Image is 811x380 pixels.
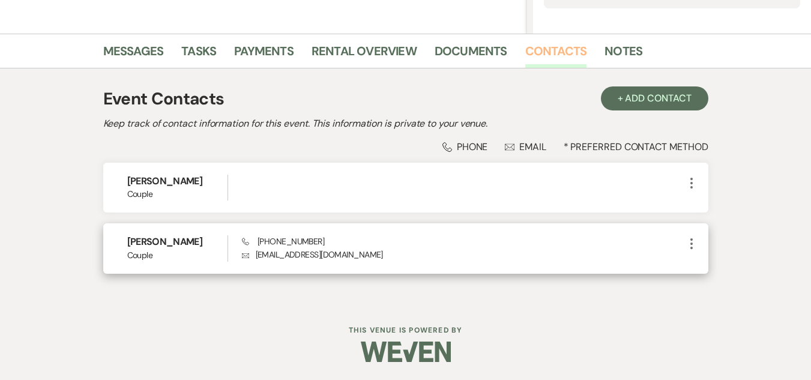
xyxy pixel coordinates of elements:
a: Contacts [525,41,587,68]
div: * Preferred Contact Method [103,140,708,153]
p: [EMAIL_ADDRESS][DOMAIN_NAME] [242,248,684,261]
div: Email [505,140,546,153]
h6: [PERSON_NAME] [127,175,228,188]
a: Payments [234,41,294,68]
span: Couple [127,249,228,262]
h6: [PERSON_NAME] [127,235,228,249]
a: Documents [435,41,507,68]
span: [PHONE_NUMBER] [242,236,324,247]
a: Messages [103,41,164,68]
a: Tasks [181,41,216,68]
h1: Event Contacts [103,86,225,112]
h2: Keep track of contact information for this event. This information is private to your venue. [103,116,708,131]
span: Couple [127,188,228,201]
div: Phone [442,140,488,153]
img: Weven Logo [361,331,451,373]
button: + Add Contact [601,86,708,110]
a: Rental Overview [312,41,417,68]
a: Notes [604,41,642,68]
